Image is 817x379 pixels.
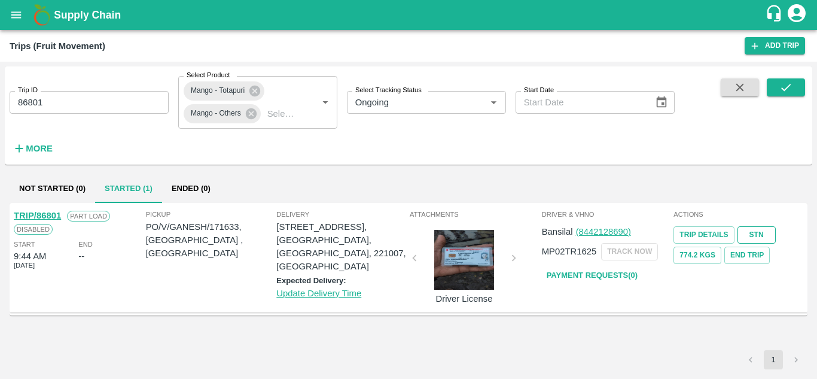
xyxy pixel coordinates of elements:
nav: pagination navigation [739,350,807,369]
div: customer-support [765,4,786,26]
p: Driver License [419,292,509,305]
span: Mango - Others [184,107,248,120]
span: Pickup [146,209,277,220]
span: Bansilal [542,227,573,237]
p: [STREET_ADDRESS], [GEOGRAPHIC_DATA], [GEOGRAPHIC_DATA], 221007, [GEOGRAPHIC_DATA] [276,220,407,274]
input: Select Product [263,106,298,122]
strong: More [26,144,53,153]
label: Expected Delivery: [276,276,346,285]
p: PO/V/GANESH/171633, [GEOGRAPHIC_DATA] , [GEOGRAPHIC_DATA] [146,220,277,260]
button: page 1 [764,350,783,369]
img: logo [30,3,54,27]
b: Supply Chain [54,9,121,21]
label: Trip ID [18,86,38,95]
span: Attachments [410,209,539,220]
div: Mango - Others [184,104,261,123]
label: Select Product [187,71,230,80]
a: Trip Details [673,226,734,244]
button: More [10,138,56,159]
span: Part Load [67,211,110,222]
div: account of current user [786,2,807,28]
span: Delivery [276,209,407,220]
button: Choose date [650,91,673,114]
span: Start [14,239,35,250]
button: Open [318,95,333,110]
span: Driver & VHNo [542,209,672,220]
span: End [78,239,93,250]
div: -- [78,250,84,263]
a: Supply Chain [54,7,765,23]
span: Actions [673,209,803,220]
input: Select Tracking Status [350,95,467,110]
a: TRIP/86801 [14,211,61,220]
button: Open [486,95,501,110]
button: 774.2 Kgs [673,247,721,264]
span: [DATE] [14,260,35,271]
button: open drawer [2,1,30,29]
input: Enter Trip ID [10,91,169,114]
a: Payment Requests(0) [542,265,642,286]
label: Select Tracking Status [355,86,422,95]
div: Mango - Totapuri [184,81,264,101]
p: MP02TR1625 [542,245,597,258]
button: Started (1) [95,174,162,203]
button: Tracking Url [724,247,770,264]
a: STN [737,226,776,244]
div: Trips (Fruit Movement) [10,38,105,54]
button: Not Started (0) [10,174,95,203]
input: Start Date [516,91,646,114]
label: Start Date [524,86,554,95]
a: (8442128690) [576,227,631,237]
span: Mango - Totapuri [184,84,252,97]
button: Ended (0) [162,174,220,203]
div: 9:44 AM [14,250,46,263]
span: Disabled [14,224,53,235]
a: Update Delivery Time [276,289,361,298]
a: Add Trip [745,37,805,54]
